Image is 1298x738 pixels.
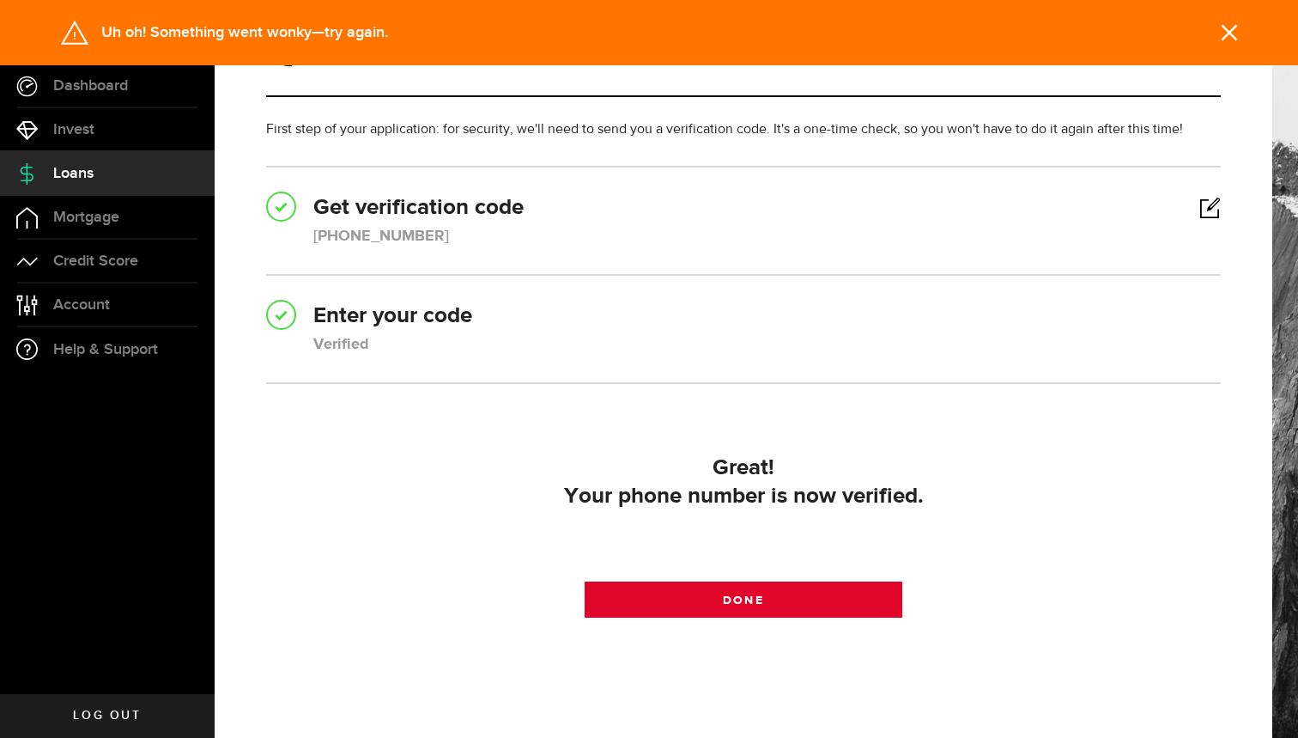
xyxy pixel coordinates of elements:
span: Credit Score [53,253,138,269]
h2: Great! [276,454,1210,483]
div: Your phone number is now verified. [276,483,1210,511]
a: Done [585,582,903,618]
h2: Get verification code [266,193,1221,223]
button: Open LiveChat chat widget [14,7,65,58]
div: [PHONE_NUMBER] [313,225,449,248]
span: Loans [53,166,94,181]
span: Mortgage [53,210,119,225]
span: Invest [53,122,94,137]
span: Log out [73,710,141,722]
div: Uh oh! Something went wonky—try again. [89,21,1221,44]
span: Account [53,297,110,313]
span: Dashboard [53,78,128,94]
div: Verified [313,333,369,357]
p: First step of your application: for security, we'll need to send you a verification code. It's a ... [266,119,1221,140]
span: Done [723,595,763,607]
h2: Enter your code [266,302,1221,332]
span: Help & Support [53,342,158,357]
